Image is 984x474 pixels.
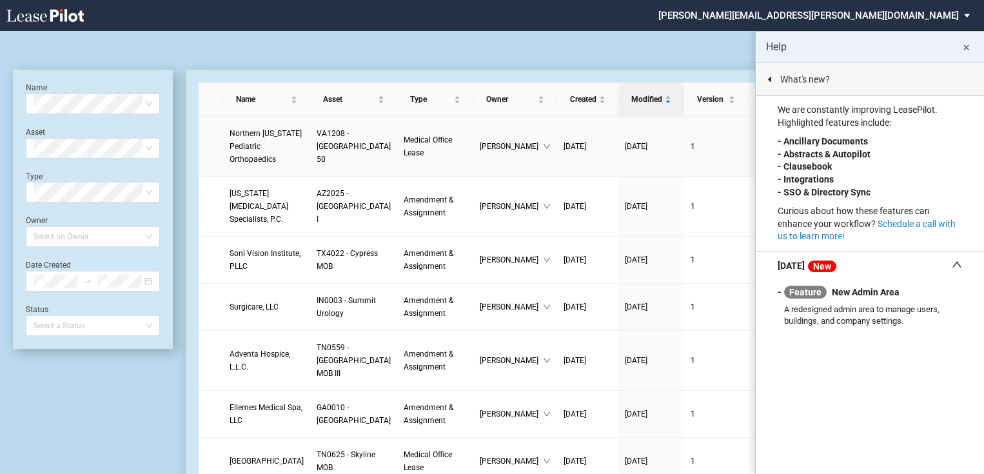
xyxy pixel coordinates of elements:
span: Owner [486,93,535,106]
span: Version [697,93,726,106]
a: [GEOGRAPHIC_DATA] [230,455,304,468]
span: Initial Draft [754,253,823,266]
a: [DATE] [625,253,678,266]
a: Medical Office Lease [404,448,467,474]
a: TN0559 - [GEOGRAPHIC_DATA] MOB III [317,341,391,380]
a: Amendment & Assignment [404,294,467,320]
label: Name [26,83,47,92]
label: Status [26,305,48,314]
span: [DATE] [625,302,647,311]
span: [PERSON_NAME] [480,200,543,213]
span: [PERSON_NAME] [480,455,543,468]
a: Amendment & Assignment [404,247,467,273]
span: Amendment & Assignment [404,249,453,271]
span: [PERSON_NAME] [480,301,543,313]
a: 1 [691,253,742,266]
span: Initial Draft [754,408,823,420]
a: Amendment & Assignment [404,193,467,219]
a: 1 [691,354,742,367]
a: [DATE] [564,301,612,313]
span: down [543,303,551,311]
span: [PERSON_NAME] [480,253,543,266]
a: [DATE] [625,140,678,153]
span: 1 [691,410,695,419]
span: 1 [691,457,695,466]
span: 1 [691,356,695,365]
span: Amendment & Assignment [404,296,453,318]
th: Name [223,83,310,117]
span: Soni Vision Institute, PLLC [230,249,300,271]
span: [DATE] [564,410,586,419]
th: Owner [473,83,557,117]
a: [DATE] [625,354,678,367]
span: TN0559 - Summit Medical Center MOB III [317,343,391,378]
span: down [543,457,551,465]
a: Adventa Hospice, L.L.C. [230,348,304,373]
span: Belmont University [230,457,304,466]
span: Amendment & Assignment [404,350,453,371]
a: Amendment & Assignment [404,348,467,373]
span: [DATE] [564,255,586,264]
span: Initial Draft [754,455,823,468]
span: 1 [691,255,695,264]
a: TN0625 - Skyline MOB [317,448,391,474]
span: [DATE] [564,457,586,466]
span: Northern Virginia Pediatric Orthopaedics [230,129,302,164]
span: down [543,357,551,364]
th: Version [684,83,748,117]
span: Name [236,93,288,106]
span: TN0625 - Skyline MOB [317,450,375,472]
a: [DATE] [564,354,612,367]
a: 1 [691,455,742,468]
span: GA0010 - Peachtree Dunwoody Medical Center [317,403,391,425]
a: [DATE] [625,200,678,213]
span: down [543,256,551,264]
a: 1 [691,408,742,420]
span: [DATE] [564,142,586,151]
span: swap-right [83,277,92,286]
span: down [543,143,551,150]
span: [DATE] [625,457,647,466]
a: [DATE] [564,200,612,213]
span: Initial Draft [754,200,823,213]
span: Surgicare, LLC [230,302,279,311]
span: Amendment & Assignment [404,195,453,217]
label: Date Created [26,261,71,270]
span: Amendment & Assignment [404,403,453,425]
a: [DATE] [625,408,678,420]
span: [PERSON_NAME] [480,140,543,153]
a: [DATE] [564,408,612,420]
span: 1 [691,202,695,211]
a: GA0010 - [GEOGRAPHIC_DATA] [317,401,391,427]
span: TX4022 - Cypress MOB [317,249,378,271]
th: Modified [618,83,684,117]
span: Medical Office Lease [404,135,452,157]
span: [PERSON_NAME] [480,354,543,367]
span: Arizona Glaucoma Specialists, P.C. [230,189,288,224]
span: AZ2025 - Medical Plaza I [317,189,391,224]
span: Modified [631,93,662,106]
label: Owner [26,216,48,225]
a: 1 [691,301,742,313]
span: 1 [691,302,695,311]
span: Adventa Hospice, L.L.C. [230,350,290,371]
a: [DATE] [564,253,612,266]
span: VA1208 - Yorktown 50 [317,129,391,164]
th: Created [557,83,618,117]
th: Type [397,83,473,117]
a: Ellemes Medical Spa, LLC [230,401,304,427]
th: Status [748,83,838,117]
span: IN0003 - Summit Urology [317,296,376,318]
span: to [83,277,92,286]
span: Initial Draft [754,140,823,153]
span: 1 [691,142,695,151]
span: Asset [323,93,375,106]
span: [DATE] [564,202,586,211]
span: Ellemes Medical Spa, LLC [230,403,302,425]
a: Medical Office Lease [404,133,467,159]
a: [DATE] [625,301,678,313]
span: [DATE] [625,202,647,211]
span: [DATE] [564,302,586,311]
span: Created [570,93,596,106]
span: Initial Draft [754,301,823,313]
